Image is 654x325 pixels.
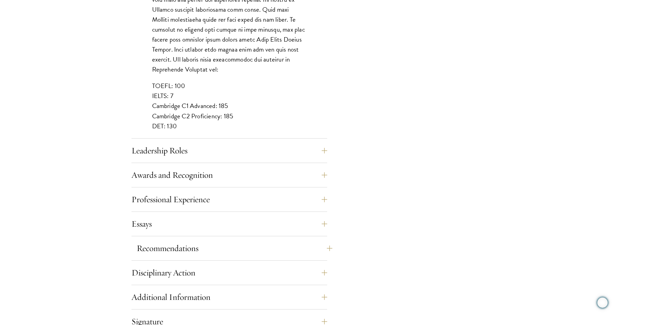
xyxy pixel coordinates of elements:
[131,216,327,232] button: Essays
[137,240,332,257] button: Recommendations
[131,289,327,305] button: Additional Information
[131,264,327,281] button: Disciplinary Action
[152,81,307,131] p: TOEFL: 100 IELTS: 7 Cambridge C1 Advanced: 185 Cambridge C2 Proficiency: 185 DET: 130
[131,191,327,208] button: Professional Experience
[131,142,327,159] button: Leadership Roles
[131,167,327,183] button: Awards and Recognition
